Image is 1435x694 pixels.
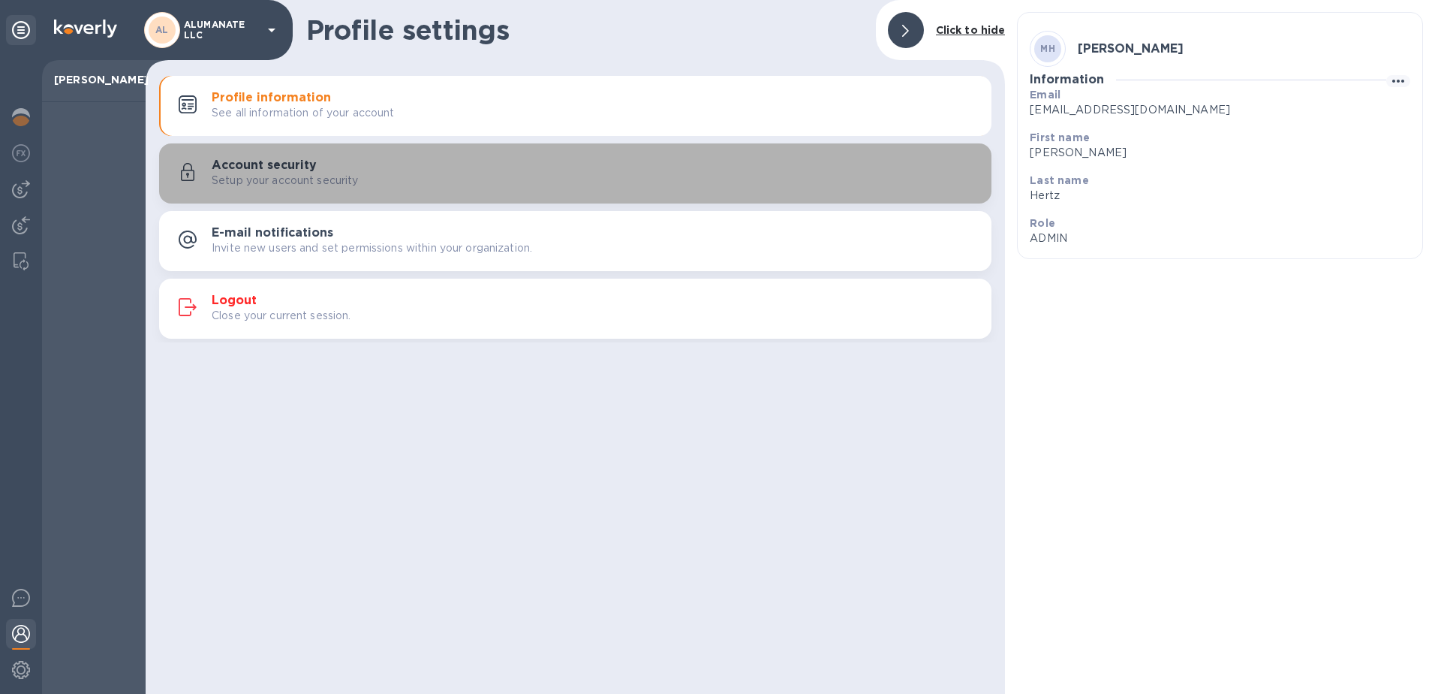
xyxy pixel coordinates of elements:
b: Email [1030,89,1060,101]
h3: Profile information [212,91,331,105]
b: First name [1030,131,1090,143]
p: Invite new users and set permissions within your organization. [212,240,532,256]
p: See all information of your account [212,105,395,121]
h3: [PERSON_NAME] [1078,42,1184,56]
button: Profile informationSee all information of your account [159,76,991,136]
h3: Account security [212,158,317,173]
div: MH[PERSON_NAME] [1030,25,1410,73]
b: Click to hide [936,24,1006,36]
p: [EMAIL_ADDRESS][DOMAIN_NAME] [1030,102,1398,118]
p: [PERSON_NAME] [1030,145,1398,161]
img: Logo [54,20,117,38]
h3: E-mail notifications [212,226,333,240]
h3: Logout [212,294,257,308]
p: [PERSON_NAME] [54,72,134,87]
b: Role [1030,217,1055,229]
h1: Profile settings [306,14,864,46]
b: AL [155,24,169,35]
p: Close your current session. [212,308,351,324]
p: ADMIN [1030,231,1398,246]
p: Setup your account security [212,173,359,189]
b: Last name [1030,174,1088,186]
p: ALUMANATE LLC [184,20,259,41]
button: LogoutClose your current session. [159,279,991,339]
button: Account securitySetup your account security [159,143,991,204]
img: Foreign exchange [12,144,30,162]
h3: Information [1030,73,1104,87]
button: E-mail notificationsInvite new users and set permissions within your organization. [159,211,991,271]
b: MH [1040,43,1055,54]
p: Hertz [1030,188,1398,204]
div: Unpin categories [6,15,36,45]
iframe: Chat Widget [1360,622,1435,694]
